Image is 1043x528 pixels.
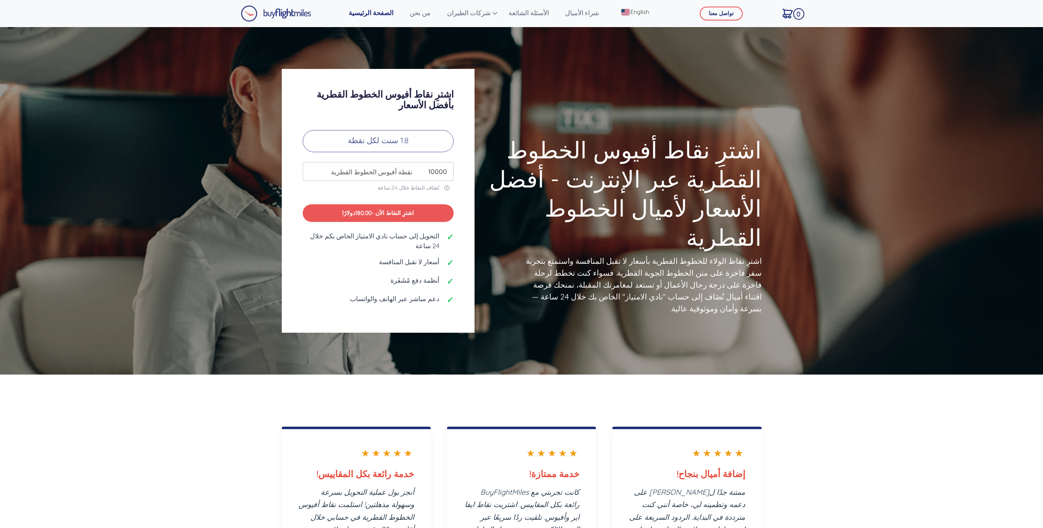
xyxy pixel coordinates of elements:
[345,5,397,21] a: الصفحة الرئيسية
[700,7,743,21] button: تواصل معنا
[445,257,454,269] span: ✓
[327,167,412,177] span: نقطة أفيوس الخطوط القطرية
[350,294,439,304] span: دعم مباشر عبر الهاتف والواتساب
[241,5,311,22] img: Buy Flight Miles Logo
[487,89,762,252] h1: اشترِ نقاط أفيوس الخطوط القطرية عبر الإنترنت - أفضل الأسعار لأميال الخطوط القطرية
[445,275,454,288] span: ✓
[629,469,745,479] h3: إضافة أميال بنجاح!
[298,469,414,479] h3: خدمة رائعة بكل المقاييس!
[444,5,495,21] a: شركات الطيران
[463,469,580,479] h3: خدمة ممتازة!
[463,446,580,460] div: ★★★★★
[445,231,454,243] span: ✓
[630,8,649,16] span: English
[303,204,454,222] button: اشترِ النقاط الآن -180.00دولارًا
[445,294,454,306] span: ✓
[241,3,311,24] a: Buy Flight Miles Logo
[562,5,602,21] a: شراء الأميال
[629,446,745,460] div: ★★★★★
[793,8,804,20] span: 0
[520,255,762,315] p: اشترِ نقاط الولاء للخطوط القطرية بأسعار لا تقبل المنافسة واستمتع بتجربة سفر فاخرة على متن الخطوط ...
[303,184,454,191] p: تُضَاف النقاط خلال 24 ساعة
[355,209,372,217] span: 180.00
[616,5,652,20] a: English
[406,5,434,21] a: من نحن
[505,5,552,21] a: الأسئلة الشائعة
[303,130,454,152] p: 1.8 سنت لكل نقطة
[390,275,439,285] span: أنظمة دفع مُشَفَرة
[779,5,796,22] a: 0
[303,89,454,110] h3: اشترِ نقاط أفيوس الخطوط القطرية بأفضل الأسعار
[298,446,414,460] div: ★★★★★
[303,231,439,251] span: التحويل إلى حساب نادي الامتياز الخاص بكم خلال 24 ساعة
[621,9,630,15] img: English
[379,257,439,267] span: أسعار لا تقبل المنافسة
[783,9,793,18] img: Cart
